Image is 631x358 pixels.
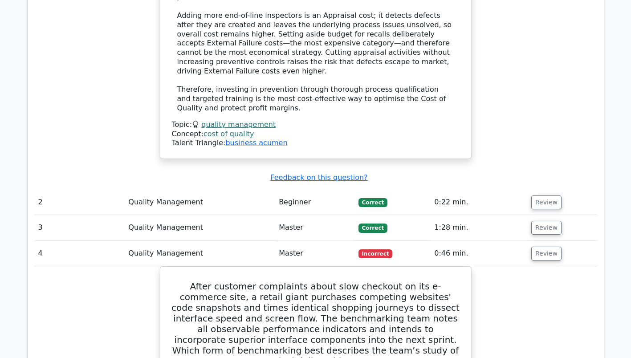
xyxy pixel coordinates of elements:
[358,224,387,232] span: Correct
[270,173,367,182] a: Feedback on this question?
[125,215,275,240] td: Quality Management
[201,120,276,129] a: quality management
[358,198,387,207] span: Correct
[531,247,562,260] button: Review
[35,241,125,266] td: 4
[531,221,562,235] button: Review
[172,130,460,139] div: Concept:
[225,138,287,147] a: business acumen
[125,241,275,266] td: Quality Management
[358,249,393,258] span: Incorrect
[431,215,528,240] td: 1:28 min.
[275,190,354,215] td: Beginner
[531,195,562,209] button: Review
[431,190,528,215] td: 0:22 min.
[275,241,354,266] td: Master
[125,190,275,215] td: Quality Management
[204,130,254,138] a: cost of quality
[35,215,125,240] td: 3
[35,190,125,215] td: 2
[172,120,460,130] div: Topic:
[431,241,528,266] td: 0:46 min.
[275,215,354,240] td: Master
[172,120,460,148] div: Talent Triangle:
